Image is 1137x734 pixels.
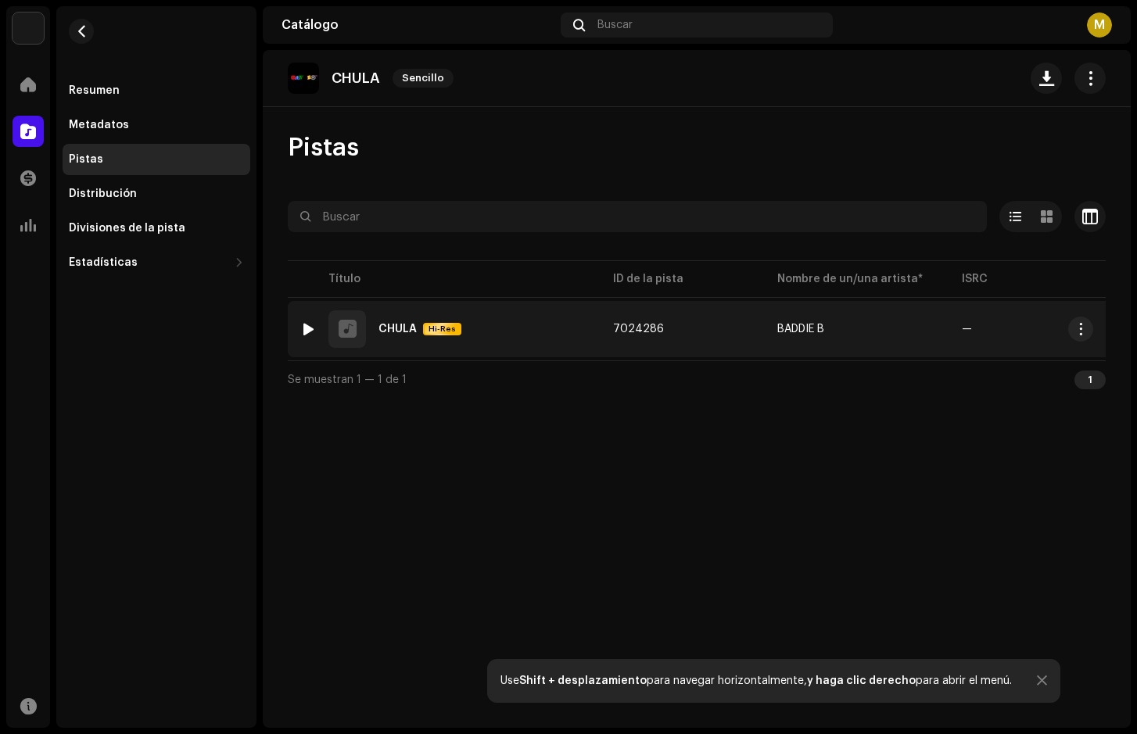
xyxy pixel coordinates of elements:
[63,178,250,209] re-m-nav-item: Distribución
[63,213,250,244] re-m-nav-item: Divisiones de la pista
[288,63,319,94] img: 7053f08c-e982-4b22-8a1f-bd040f86a6da
[597,19,633,31] span: Buscar
[69,256,138,269] div: Estadísticas
[393,69,454,88] span: Sencillo
[63,247,250,278] re-m-nav-dropdown: Estadísticas
[63,75,250,106] re-m-nav-item: Resumen
[288,132,359,163] span: Pistas
[500,675,1012,687] div: Use para navegar horizontalmente, para abrir el menú.
[613,324,664,335] span: 7024286
[1087,13,1112,38] div: M
[777,324,937,335] span: BADDIE B
[69,222,185,235] div: Divisiones de la pista
[1074,371,1106,389] div: 1
[962,324,972,335] div: —
[332,70,380,87] p: CHULA
[63,144,250,175] re-m-nav-item: Pistas
[13,13,44,44] img: 297a105e-aa6c-4183-9ff4-27133c00f2e2
[69,84,120,97] div: Resumen
[63,109,250,141] re-m-nav-item: Metadatos
[69,153,103,166] div: Pistas
[807,675,916,686] strong: y haga clic derecho
[519,675,647,686] strong: Shift + desplazamiento
[425,324,460,335] span: Hi-Res
[288,201,987,232] input: Buscar
[282,19,554,31] div: Catálogo
[777,324,824,335] div: BADDIE B
[288,374,407,385] span: Se muestran 1 — 1 de 1
[378,324,417,335] div: CHULA
[69,119,129,131] div: Metadatos
[69,188,137,200] div: Distribución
